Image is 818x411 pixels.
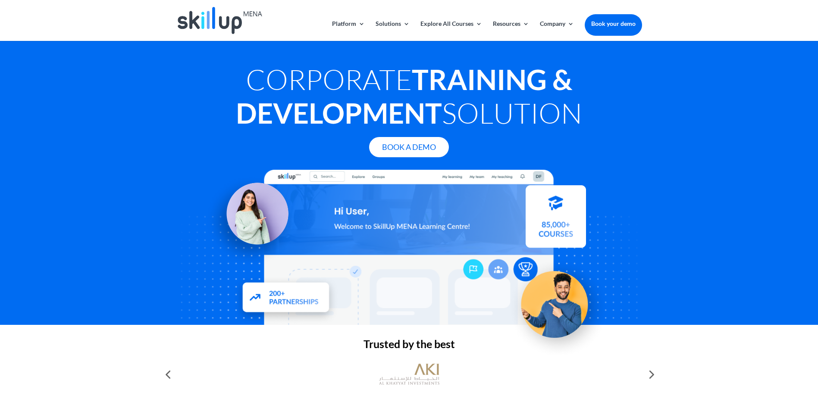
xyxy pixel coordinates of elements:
[526,189,586,252] img: Courses library - SkillUp MENA
[369,137,449,157] a: Book A Demo
[420,21,482,41] a: Explore All Courses
[540,21,574,41] a: Company
[376,21,410,41] a: Solutions
[204,173,297,266] img: Learning Management Solution - SkillUp
[585,14,642,33] a: Book your demo
[236,62,572,130] strong: Training & Development
[775,370,818,411] iframe: Chat Widget
[379,359,439,389] img: al khayyat investments logo
[493,21,529,41] a: Resources
[232,274,339,324] img: Partners - SkillUp Mena
[332,21,365,41] a: Platform
[507,252,609,355] img: Upskill your workforce - SkillUp
[178,7,262,34] img: Skillup Mena
[176,339,642,354] h2: Trusted by the best
[176,62,642,134] h1: Corporate Solution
